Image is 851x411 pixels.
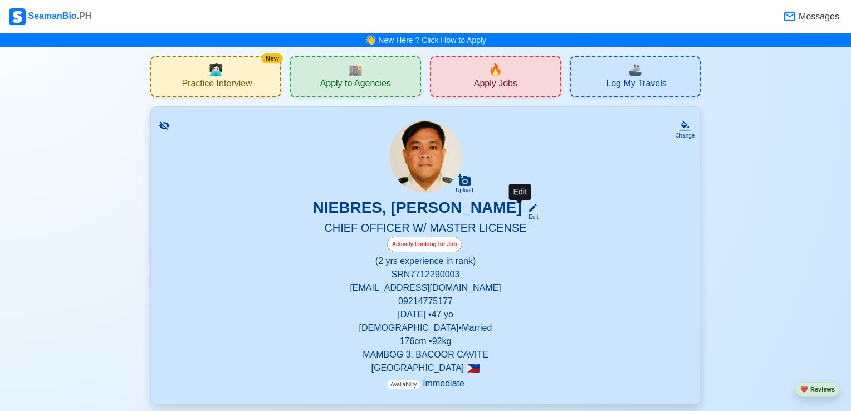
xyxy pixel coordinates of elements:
[182,78,252,92] span: Practice Interview
[349,61,363,78] span: agencies
[387,380,420,389] span: Availability
[456,187,473,194] div: Upload
[320,78,391,92] span: Apply to Agencies
[164,255,687,268] p: (2 yrs experience in rank)
[488,61,502,78] span: new
[509,184,531,200] div: Edit
[164,335,687,348] p: 176 cm • 92 kg
[474,78,517,92] span: Apply Jobs
[800,386,808,393] span: heart
[387,237,462,252] div: Actively Looking for Job
[524,213,538,221] div: Edit
[261,53,283,63] div: New
[675,131,695,140] div: Change
[77,11,92,21] span: .PH
[796,10,839,23] span: Messages
[313,198,522,221] h3: NIEBRES, [PERSON_NAME]
[9,8,91,25] div: SeamanBio
[467,363,480,374] span: 🇵🇭
[362,31,379,48] span: bell
[795,382,840,397] button: heartReviews
[9,8,26,25] img: Logo
[164,348,687,361] p: MAMBOG 3, BACOOR CAVITE
[164,321,687,335] p: [DEMOGRAPHIC_DATA] • Married
[164,268,687,281] p: SRN 7712290003
[164,361,687,375] p: [GEOGRAPHIC_DATA]
[606,78,666,92] span: Log My Travels
[164,221,687,237] h5: CHIEF OFFICER W/ MASTER LICENSE
[164,308,687,321] p: [DATE] • 47 yo
[378,36,486,45] a: New Here ? Click How to Apply
[628,61,642,78] span: travel
[164,295,687,308] p: 09214775177
[164,281,687,295] p: [EMAIL_ADDRESS][DOMAIN_NAME]
[387,377,464,390] p: Immediate
[209,61,223,78] span: interview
